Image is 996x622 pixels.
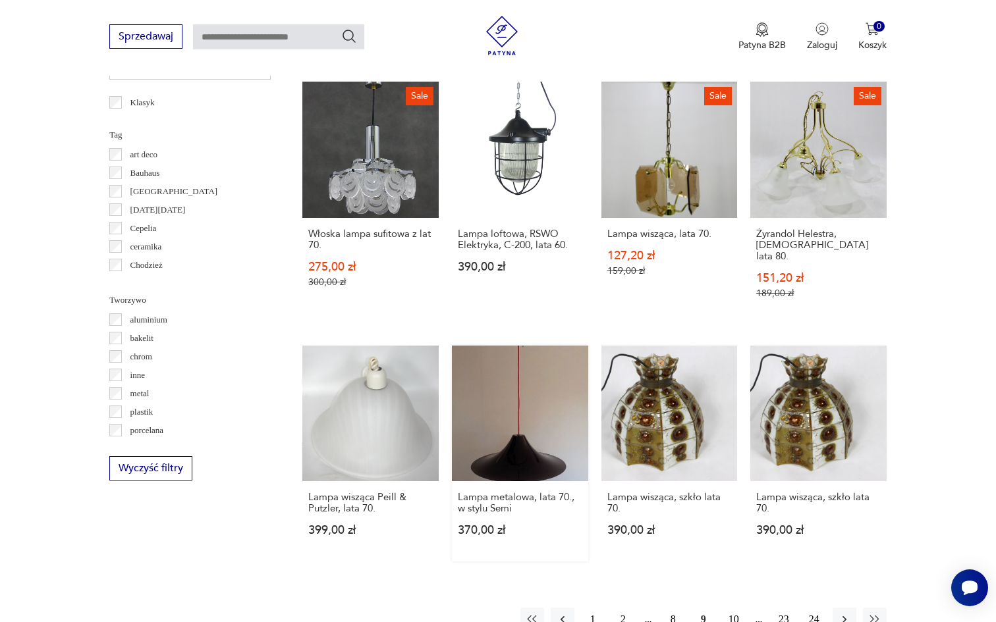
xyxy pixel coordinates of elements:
[130,331,153,346] p: bakelit
[807,22,837,51] button: Zaloguj
[756,228,881,262] h3: Żyrandol Helestra, [DEMOGRAPHIC_DATA] lata 80.
[756,288,881,299] p: 189,00 zł
[607,492,732,514] h3: Lampa wisząca, szkło lata 70.
[302,82,439,324] a: SaleWłoska lampa sufitowa z lat 70.Włoska lampa sufitowa z lat 70.275,00 zł300,00 zł
[750,82,887,324] a: SaleŻyrandol Helestra, Niemcy lata 80.Żyrandol Helestra, [DEMOGRAPHIC_DATA] lata 80.151,20 zł189,...
[607,265,732,276] p: 159,00 zł
[458,492,582,514] h3: Lampa metalowa, lata 70., w stylu Semi
[130,166,160,180] p: Bauhaus
[308,228,433,251] h3: Włoska lampa sufitowa z lat 70.
[130,184,218,199] p: [GEOGRAPHIC_DATA]
[756,22,769,37] img: Ikona medalu
[807,39,837,51] p: Zaloguj
[130,386,150,401] p: metal
[858,39,887,51] p: Koszyk
[308,492,433,514] h3: Lampa wisząca Peill & Putzler, lata 70.
[750,346,887,562] a: Lampa wisząca, szkło lata 70.Lampa wisząca, szkło lata 70.390,00 zł
[130,203,186,217] p: [DATE][DATE]
[130,313,167,327] p: aluminium
[858,22,887,51] button: 0Koszyk
[452,346,588,562] a: Lampa metalowa, lata 70., w stylu SemiLampa metalowa, lata 70., w stylu Semi370,00 zł
[130,258,163,272] p: Chodzież
[109,456,192,480] button: Wyczyść filtry
[866,22,879,36] img: Ikona koszyka
[130,442,157,456] p: porcelit
[873,21,885,32] div: 0
[601,82,738,324] a: SaleLampa wisząca, lata 70.Lampa wisząca, lata 70.127,20 zł159,00 zł
[130,276,162,291] p: Ćmielów
[756,492,881,514] h3: Lampa wisząca, szkło lata 70.
[607,525,732,536] p: 390,00 zł
[756,272,881,284] p: 151,20 zł
[130,95,155,110] p: Klasyk
[452,82,588,324] a: Lampa loftowa, RSWO Elektryka, C-200, lata 60.Lampa loftowa, RSWO Elektryka, C-200, lata 60.390,0...
[109,24,182,49] button: Sprzedawaj
[601,346,738,562] a: Lampa wisząca, szkło lata 70.Lampa wisząca, szkło lata 70.390,00 zł
[816,22,829,36] img: Ikonka użytkownika
[756,525,881,536] p: 390,00 zł
[130,368,145,382] p: inne
[607,250,732,261] p: 127,20 zł
[130,147,158,162] p: art deco
[302,346,439,562] a: Lampa wisząca Peill & Putzler, lata 70.Lampa wisząca Peill & Putzler, lata 70.399,00 zł
[951,569,988,606] iframe: Smartsupp widget button
[482,16,522,55] img: Patyna - sklep z meblami i dekoracjami vintage
[308,261,433,272] p: 275,00 zł
[109,293,271,307] p: Tworzywo
[130,405,153,419] p: plastik
[109,128,271,142] p: Tag
[458,261,582,272] p: 390,00 zł
[130,350,152,364] p: chrom
[130,423,164,438] p: porcelana
[308,525,433,536] p: 399,00 zł
[109,33,182,42] a: Sprzedawaj
[308,276,433,288] p: 300,00 zł
[738,22,786,51] a: Ikona medaluPatyna B2B
[130,240,162,254] p: ceramika
[130,221,157,236] p: Cepelia
[738,39,786,51] p: Patyna B2B
[607,228,732,240] h3: Lampa wisząca, lata 70.
[458,525,582,536] p: 370,00 zł
[458,228,582,251] h3: Lampa loftowa, RSWO Elektryka, C-200, lata 60.
[738,22,786,51] button: Patyna B2B
[341,28,357,44] button: Szukaj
